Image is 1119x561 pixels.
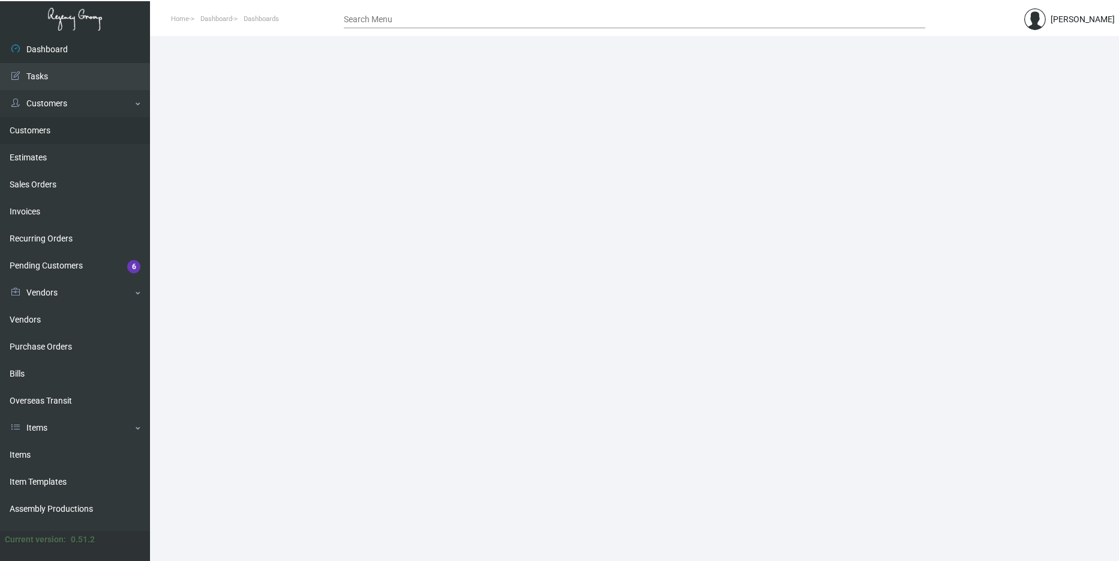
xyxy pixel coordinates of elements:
[200,15,232,23] span: Dashboard
[1024,8,1046,30] img: admin@bootstrapmaster.com
[71,533,95,546] div: 0.51.2
[5,533,66,546] div: Current version:
[171,15,189,23] span: Home
[1051,13,1115,26] div: [PERSON_NAME]
[244,15,279,23] span: Dashboards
